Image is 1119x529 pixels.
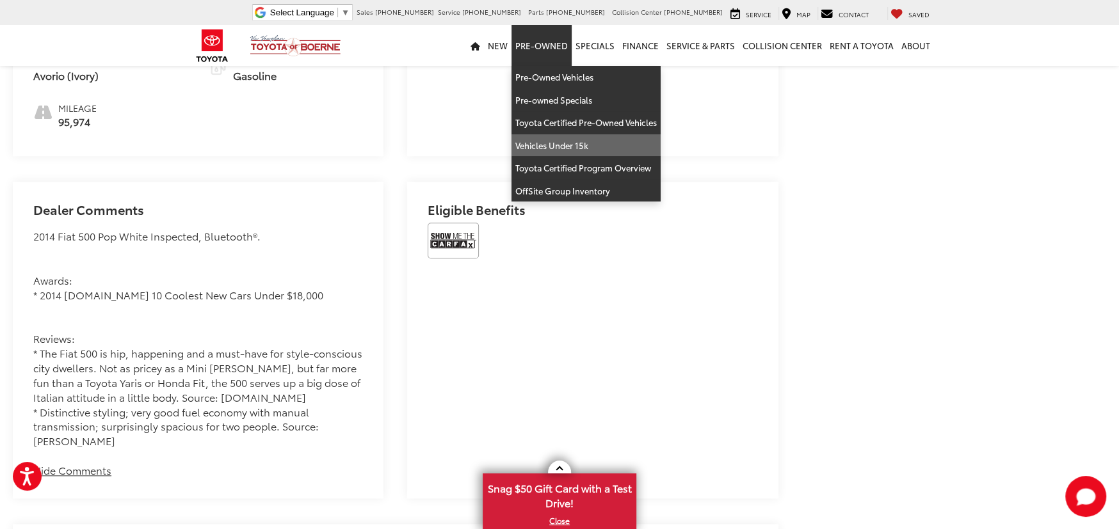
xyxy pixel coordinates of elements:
[511,134,661,157] a: Vehicles Under 15k
[1065,476,1106,517] button: Toggle Chat Window
[341,8,350,17] span: ▼
[462,7,521,17] span: [PHONE_NUMBER]
[270,8,350,17] a: Select Language​
[33,229,363,448] div: 2014 Fiat 500 Pop White Inspected, Bluetooth®. Awards: * 2014 [DOMAIN_NAME] 10 Coolest New Cars U...
[826,25,898,66] a: Rent a Toyota
[511,157,661,180] a: Toyota Certified Program Overview
[727,7,775,20] a: Service
[612,7,662,17] span: Collision Center
[546,7,605,17] span: [PHONE_NUMBER]
[337,8,338,17] span: ​
[817,7,872,20] a: Contact
[428,223,479,258] img: View CARFAX report
[188,25,236,67] img: Toyota
[438,7,460,17] span: Service
[511,111,661,134] a: Toyota Certified Pre-Owned Vehicles
[663,25,739,66] a: Service & Parts: Opens in a new tab
[58,102,97,114] span: Mileage
[484,475,635,514] span: Snag $50 Gift Card with a Test Drive!
[796,10,810,19] span: Map
[528,7,544,17] span: Parts
[33,102,52,120] i: mileage icon
[467,25,484,66] a: Home
[511,180,661,202] a: OffSite Group Inventory
[375,7,434,17] span: [PHONE_NUMBER]
[270,8,334,17] span: Select Language
[778,7,814,20] a: Map
[1065,476,1106,517] svg: Start Chat
[33,202,363,229] h2: Dealer Comments
[572,25,618,66] a: Specials
[58,114,97,129] span: 95,974
[250,35,341,57] img: Vic Vaughan Toyota of Boerne
[233,68,277,83] span: Gasoline
[511,66,661,89] a: Pre-Owned Vehicles
[839,10,869,19] span: Contact
[618,25,663,66] a: Finance
[33,68,108,83] span: Avorio (Ivory)
[511,89,661,112] a: Pre-owned Specials
[664,7,723,17] span: [PHONE_NUMBER]
[357,7,373,17] span: Sales
[739,25,826,66] a: Collision Center
[484,25,511,66] a: New
[33,463,111,478] button: Hide Comments
[908,10,930,19] span: Saved
[898,25,934,66] a: About
[428,202,757,223] h2: Eligible Benefits
[746,10,771,19] span: Service
[887,7,933,20] a: My Saved Vehicles
[511,25,572,66] a: Pre-Owned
